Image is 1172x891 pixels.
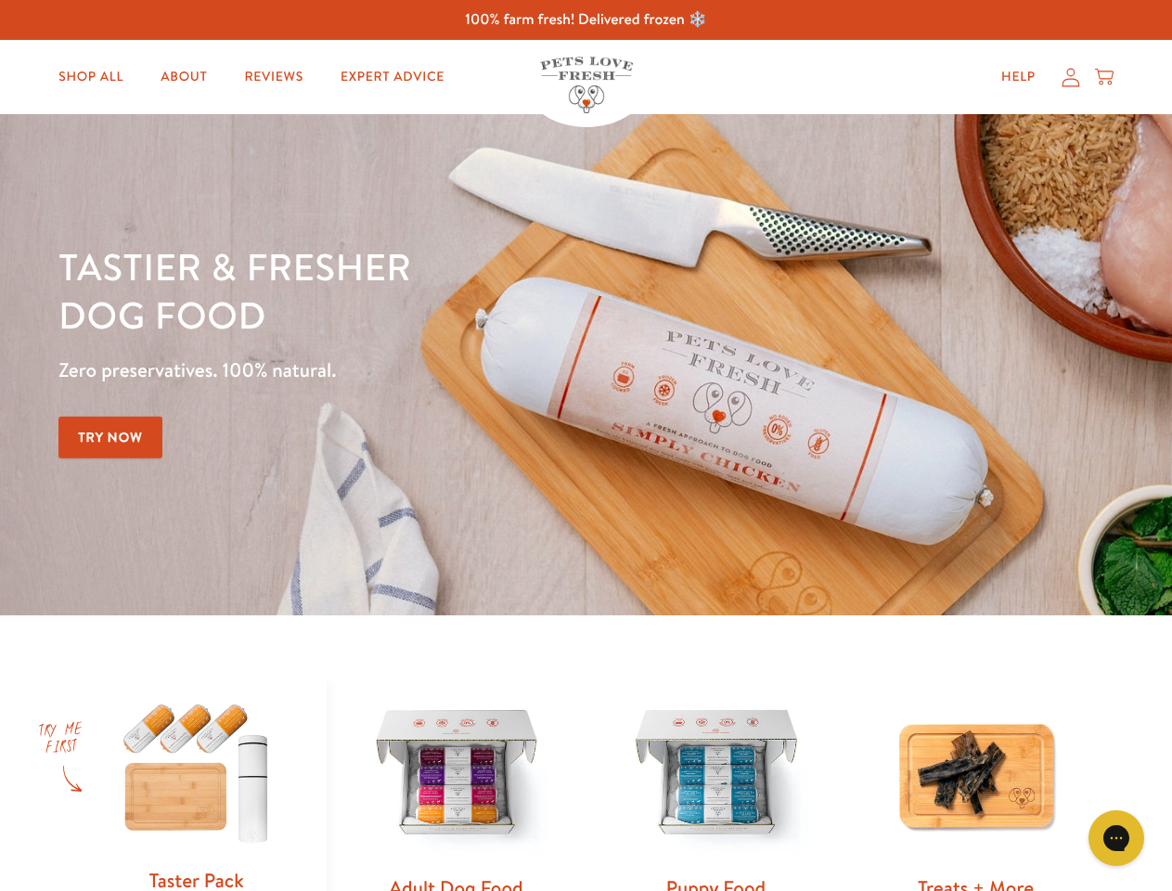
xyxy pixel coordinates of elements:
[1079,804,1153,872] iframe: Gorgias live chat messenger
[58,242,762,339] h1: Tastier & fresher dog food
[986,58,1050,96] a: Help
[58,417,162,458] a: Try Now
[146,58,222,96] a: About
[326,58,459,96] a: Expert Advice
[540,57,633,113] img: Pets Love Fresh
[229,58,317,96] a: Reviews
[58,354,762,387] p: Zero preservatives. 100% natural.
[44,58,138,96] a: Shop All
